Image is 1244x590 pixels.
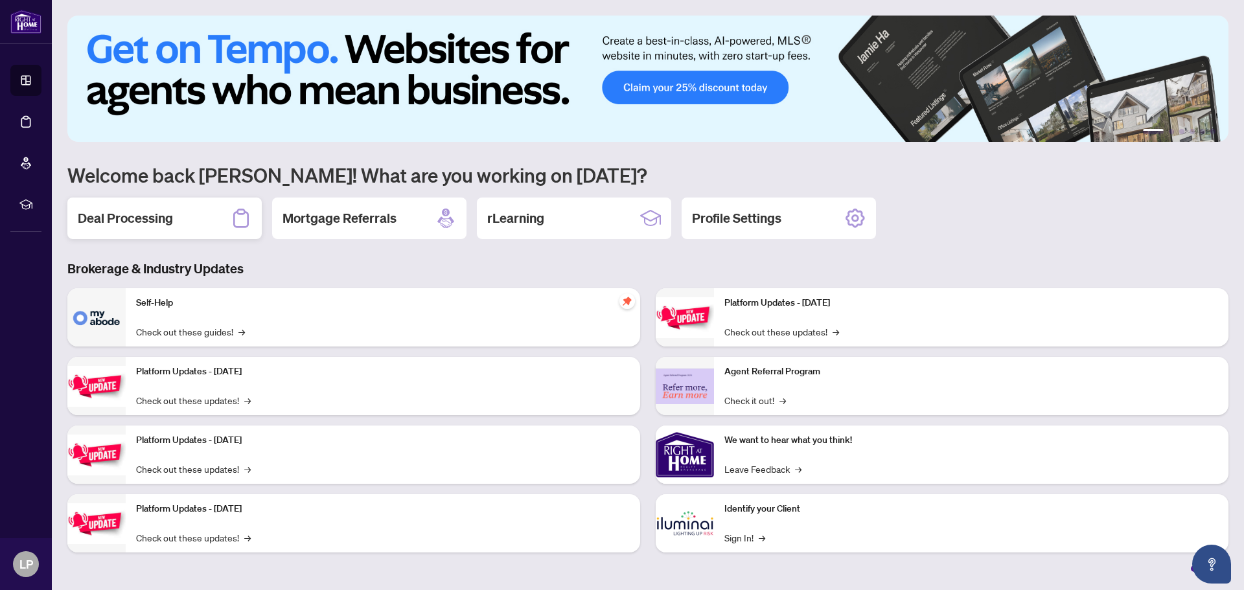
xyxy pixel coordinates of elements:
[779,393,786,407] span: →
[692,209,781,227] h2: Profile Settings
[656,369,714,404] img: Agent Referral Program
[724,324,839,339] a: Check out these updates!→
[656,425,714,484] img: We want to hear what you think!
[1169,129,1174,134] button: 2
[67,435,126,475] img: Platform Updates - July 21, 2025
[67,163,1228,187] h1: Welcome back [PERSON_NAME]! What are you working on [DATE]?
[724,530,765,545] a: Sign In!→
[136,296,630,310] p: Self-Help
[238,324,245,339] span: →
[724,296,1218,310] p: Platform Updates - [DATE]
[136,365,630,379] p: Platform Updates - [DATE]
[136,502,630,516] p: Platform Updates - [DATE]
[656,297,714,338] img: Platform Updates - June 23, 2025
[67,366,126,407] img: Platform Updates - September 16, 2025
[1179,129,1184,134] button: 3
[67,260,1228,278] h3: Brokerage & Industry Updates
[487,209,544,227] h2: rLearning
[244,462,251,476] span: →
[67,288,126,346] img: Self-Help
[136,393,251,407] a: Check out these updates!→
[67,503,126,544] img: Platform Updates - July 8, 2025
[244,393,251,407] span: →
[282,209,397,227] h2: Mortgage Referrals
[136,462,251,476] a: Check out these updates!→
[724,462,801,476] a: Leave Feedback→
[136,530,251,545] a: Check out these updates!→
[1143,129,1164,134] button: 1
[1200,129,1205,134] button: 5
[724,433,1218,448] p: We want to hear what you think!
[244,530,251,545] span: →
[78,209,173,227] h2: Deal Processing
[19,555,33,573] span: LP
[656,494,714,552] img: Identify your Client
[724,365,1218,379] p: Agent Referral Program
[136,433,630,448] p: Platform Updates - [DATE]
[136,324,245,339] a: Check out these guides!→
[795,462,801,476] span: →
[724,393,786,407] a: Check it out!→
[1190,129,1195,134] button: 4
[833,324,839,339] span: →
[67,16,1228,142] img: Slide 0
[619,293,635,309] span: pushpin
[759,530,765,545] span: →
[10,10,41,34] img: logo
[724,502,1218,516] p: Identify your Client
[1210,129,1215,134] button: 6
[1192,545,1231,584] button: Open asap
